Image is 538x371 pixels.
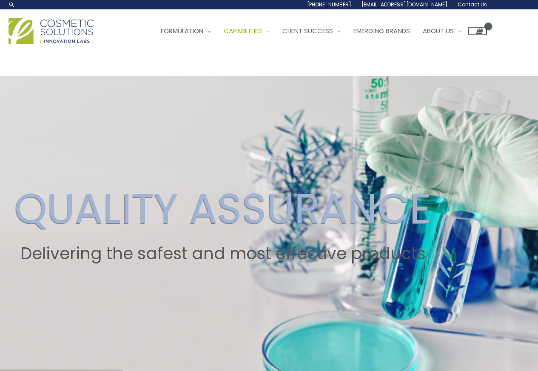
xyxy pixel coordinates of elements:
[14,184,431,234] h2: QUALITY ASSURANCE
[282,26,333,35] span: Client Success
[353,26,410,35] span: Emerging Brands
[416,18,468,44] a: About Us
[9,1,15,8] a: Search icon link
[307,1,351,8] span: [PHONE_NUMBER]
[224,26,262,35] span: Capabilities
[161,26,203,35] span: Formulation
[154,18,217,44] a: Formulation
[217,18,276,44] a: Capabilities
[14,244,431,263] h2: Delivering the safest and most effective products
[458,1,487,8] span: Contact Us
[276,18,347,44] a: Client Success
[148,18,487,44] nav: Site Navigation
[362,1,447,8] span: [EMAIL_ADDRESS][DOMAIN_NAME]
[347,18,416,44] a: Emerging Brands
[468,27,487,35] a: View Shopping Cart, empty
[423,26,454,35] span: About Us
[9,18,94,44] img: Cosmetic Solutions Logo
